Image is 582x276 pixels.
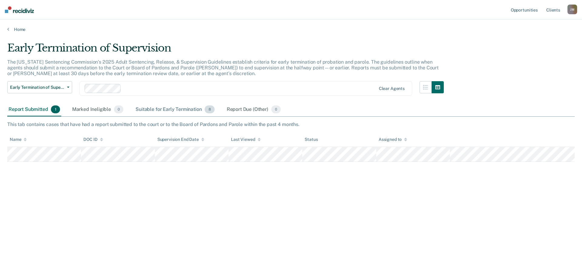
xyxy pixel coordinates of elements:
[5,6,34,13] img: Recidiviz
[51,105,60,113] span: 1
[134,103,216,116] div: Suitable for Early Termination8
[83,137,103,142] div: DOC ID
[567,5,577,14] div: J M
[305,137,318,142] div: Status
[114,105,123,113] span: 0
[10,137,27,142] div: Name
[71,103,125,116] div: Marked Ineligible0
[157,137,204,142] div: Supervision End Date
[7,81,72,93] button: Early Termination of Supervision
[7,103,61,116] div: Report Submitted1
[7,27,575,32] a: Home
[7,42,444,59] div: Early Termination of Supervision
[7,121,575,127] div: This tab contains cases that have had a report submitted to the court or to the Board of Pardons ...
[379,137,407,142] div: Assigned to
[10,85,65,90] span: Early Termination of Supervision
[271,105,281,113] span: 0
[379,86,405,91] div: Clear agents
[7,59,439,76] p: The [US_STATE] Sentencing Commission’s 2025 Adult Sentencing, Release, & Supervision Guidelines e...
[226,103,282,116] div: Report Due (Other)0
[205,105,214,113] span: 8
[231,137,260,142] div: Last Viewed
[567,5,577,14] button: JM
